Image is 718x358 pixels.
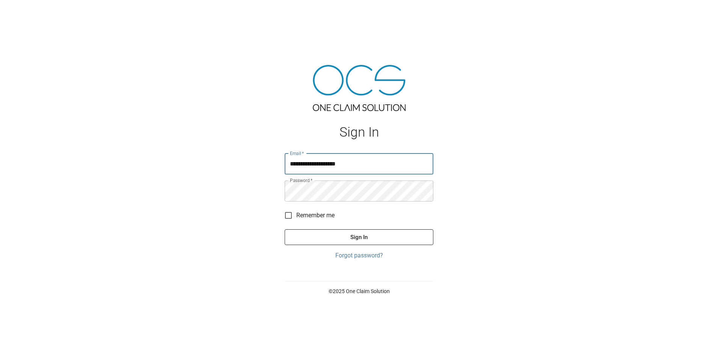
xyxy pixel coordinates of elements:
label: Email [290,150,304,156]
img: ocs-logo-white-transparent.png [9,5,39,20]
p: © 2025 One Claim Solution [285,287,433,295]
button: Sign In [285,229,433,245]
label: Password [290,177,312,184]
h1: Sign In [285,125,433,140]
a: Forgot password? [285,251,433,260]
span: Remember me [296,211,335,220]
img: ocs-logo-tra.png [313,65,406,111]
